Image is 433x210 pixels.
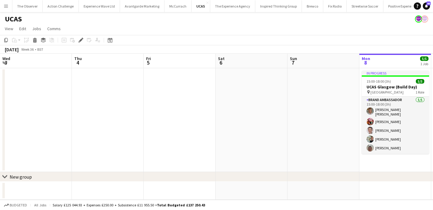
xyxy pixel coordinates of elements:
span: 5 [145,59,151,66]
span: Budgeted [10,203,27,207]
button: Streetwise Soccer [347,0,383,12]
button: Brewco [302,0,323,12]
span: Comms [47,26,61,31]
button: The Experience Agency [210,0,255,12]
button: McCurrach [164,0,192,12]
span: Sat [218,56,225,61]
app-user-avatar: Florence Watkinson [415,15,422,23]
span: Total Budgeted £137 250.43 [157,203,205,207]
span: 1 Role [416,90,424,94]
span: 4 [73,59,82,66]
span: Wed [2,56,10,61]
div: [DATE] [5,46,19,52]
button: Budgeted [3,202,28,208]
span: 5/5 [420,56,428,61]
div: New group [10,174,32,180]
button: Positive Experience [383,0,422,12]
span: Edit [19,26,26,31]
div: BST [37,47,43,52]
span: 7 [289,59,297,66]
button: Action Challenge [43,0,79,12]
app-card-role: Brand Ambassador5/515:00-18:00 (3h)[PERSON_NAME] [PERSON_NAME][PERSON_NAME][PERSON_NAME][PERSON_N... [362,97,429,154]
div: 1 Job [420,62,428,66]
h3: UCAS Glasgow (Build Day) [362,84,429,90]
button: Avantgarde Marketing [120,0,164,12]
span: 95 [426,2,431,5]
span: Mon [362,56,370,61]
div: In progress [362,71,429,75]
span: 3 [2,59,10,66]
app-job-card: In progress15:00-18:00 (3h)5/5UCAS Glasgow (Build Day) [GEOGRAPHIC_DATA]1 RoleBrand Ambassador5/5... [362,71,429,154]
span: All jobs [33,203,48,207]
button: UCAS [192,0,210,12]
span: [GEOGRAPHIC_DATA] [370,90,404,94]
a: Comms [45,25,63,33]
a: Edit [17,25,29,33]
button: The Observer [12,0,43,12]
span: Fri [146,56,151,61]
a: View [2,25,16,33]
span: Thu [74,56,82,61]
span: 5/5 [416,79,424,84]
button: Inspired Thinking Group [255,0,302,12]
span: 15:00-18:00 (3h) [367,79,391,84]
span: Jobs [32,26,41,31]
span: 8 [361,59,370,66]
span: View [5,26,13,31]
span: Sun [290,56,297,61]
h1: UCAS [5,14,22,24]
app-user-avatar: Sophie Barnes [421,15,428,23]
a: 95 [423,2,430,10]
a: Jobs [30,25,44,33]
button: Fix Radio [323,0,347,12]
span: 6 [217,59,225,66]
span: Week 36 [20,47,35,52]
button: Experience Wave Ltd [79,0,120,12]
div: Salary £125 044.93 + Expenses £250.00 + Subsistence £11 955.50 = [53,203,205,207]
